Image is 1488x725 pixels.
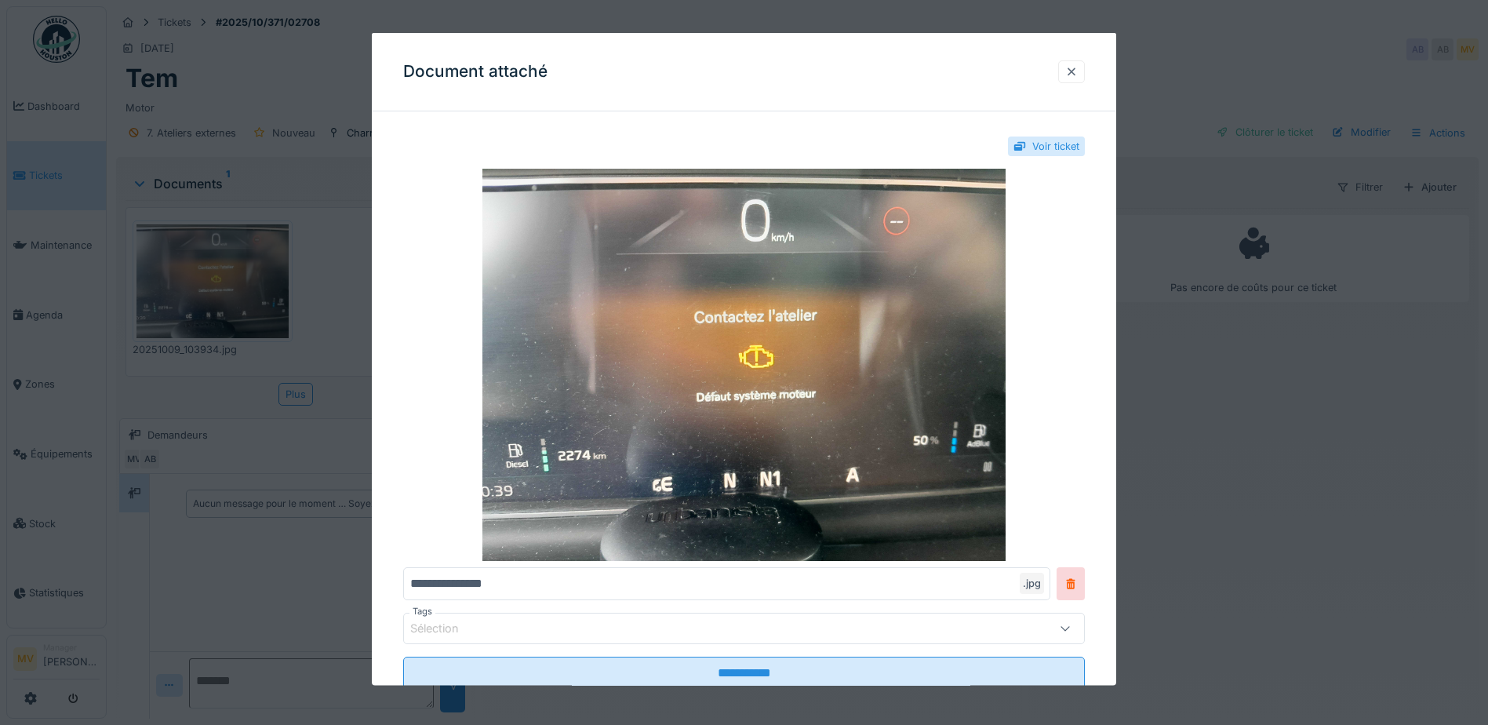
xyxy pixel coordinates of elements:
[1020,573,1044,594] div: .jpg
[403,62,548,82] h3: Document attaché
[409,605,435,618] label: Tags
[410,620,481,637] div: Sélection
[403,169,1085,561] img: e0965422-62eb-44be-9e2a-7e3bf0c8838b-20251009_103934.jpg
[1032,139,1079,154] div: Voir ticket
